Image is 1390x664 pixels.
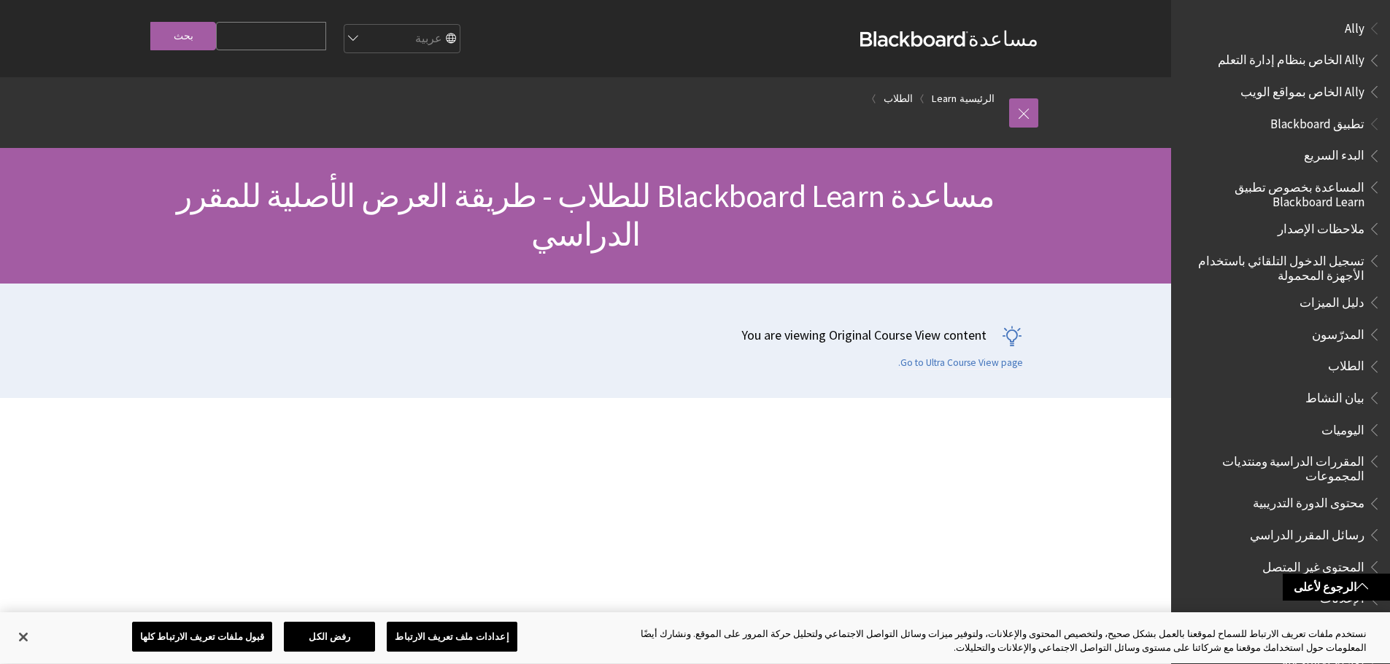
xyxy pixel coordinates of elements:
a: مساعدةBlackboard [860,26,1038,52]
span: المدرّسون [1312,322,1364,342]
span: محتوى الدورة التدريبية [1253,491,1364,511]
button: إغلاق [7,621,39,653]
a: الطلاب [884,90,913,108]
p: You are viewing Original Course View content [118,326,1023,344]
button: رفض الكل [284,622,375,652]
a: الرئيسية [960,90,995,108]
span: دليل الميزات [1300,290,1364,310]
span: تسجيل الدخول التلقائي باستخدام الأجهزة المحمولة [1189,249,1364,283]
span: Ally الخاص بمواقع الويب [1240,79,1364,99]
span: المساعدة بخصوص تطبيق Blackboard Learn [1189,175,1364,209]
input: بحث [150,22,216,50]
a: Learn [932,90,957,108]
span: Ally الخاص بنظام إدارة التعلم [1218,48,1364,68]
a: Go to Ultra Course View page. [898,356,1023,370]
span: ملاحظات الإصدار [1278,216,1364,236]
span: اليوميات [1321,418,1364,437]
div: نستخدم ملفات تعريف الارتباط للسماح لموقعنا بالعمل بشكل صحيح، ولتخصيص المحتوى والإعلانات، ولتوفير ... [625,627,1367,655]
span: رسائل المقرر الدراسي [1250,523,1364,542]
a: الرجوع لأعلى [1283,574,1390,601]
span: مساعدة Blackboard Learn للطلاب - طريقة العرض الأصلية للمقرر الدراسي [177,176,995,254]
span: البدء السريع [1304,144,1364,163]
span: Ally [1345,16,1364,36]
span: بيان النشاط [1305,386,1364,405]
span: المقررات الدراسية ومنتديات المجموعات [1189,449,1364,483]
span: الطلاب [1328,354,1364,374]
span: المحتوى غير المتصل [1262,555,1364,574]
button: إعدادات ملف تعريف الارتباط [387,622,517,652]
select: Site Language Selector [343,25,460,54]
span: تطبيق Blackboard [1270,112,1364,131]
span: الإعلانات [1320,587,1364,606]
strong: Blackboard [860,31,968,47]
button: قبول ملفات تعريف الارتباط كلها [132,622,273,652]
nav: Book outline for Anthology Ally Help [1180,16,1381,104]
